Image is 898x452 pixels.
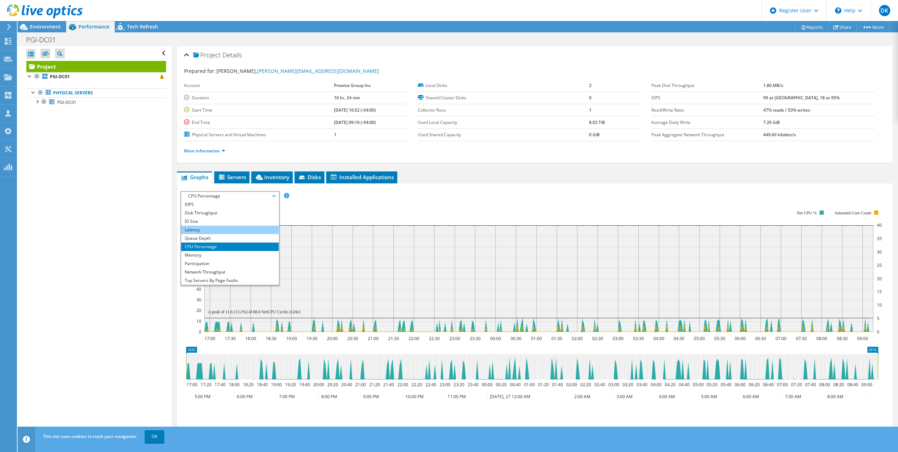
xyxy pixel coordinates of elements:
text: 07:40 [805,382,816,388]
text: 19:30 [306,335,317,341]
a: More [856,21,889,32]
text: 17:20 [200,382,211,388]
h1: PGI-DC01 [23,36,67,44]
text: 06:20 [748,382,759,388]
b: 8.03 TiB [589,119,605,125]
label: Used Local Capacity [418,119,589,126]
text: 04:30 [673,335,684,341]
text: 02:40 [594,382,605,388]
label: Average Daily Write [651,119,763,126]
b: 0 [589,95,592,101]
b: 1.80 MB/s [763,82,783,88]
text: 22:20 [411,382,422,388]
b: Prowise Group Inc [334,82,371,88]
text: 01:30 [551,335,562,341]
text: 21:30 [388,335,399,341]
li: Top Servers By Page Faults [181,276,279,285]
label: Peak Aggregate Network Throughput [651,131,763,138]
text: 23:00 [449,335,460,341]
b: [DATE] 09:16 (-04:00) [334,119,376,125]
text: 06:00 [734,382,745,388]
text: 21:40 [383,382,394,388]
b: 2 [589,82,592,88]
text: 17:40 [214,382,225,388]
span: Servers [218,174,246,181]
span: Graphs [181,174,208,181]
span: Disks [298,174,321,181]
a: Share [828,21,857,32]
text: 03:00 [612,335,623,341]
text: 05:20 [706,382,717,388]
b: 7.26 GiB [763,119,780,125]
span: This site uses cookies to track your navigation. [43,433,137,439]
text: 06:30 [755,335,766,341]
text: 18:20 [242,382,253,388]
text: 02:30 [592,335,603,341]
a: [PERSON_NAME][EMAIL_ADDRESS][DOMAIN_NAME] [257,68,379,74]
text: 01:40 [552,382,563,388]
b: 0 GiB [589,132,600,138]
li: Latency [181,226,279,234]
text: 09:00 [857,335,868,341]
text: 03:00 [608,382,619,388]
span: [PERSON_NAME], [216,68,379,74]
span: Tech Refresh [127,23,158,30]
text: 19:40 [299,382,310,388]
label: Account [184,82,334,89]
label: Local Disks [418,82,589,89]
svg: \n [835,7,841,14]
text: Saturated Core Count [835,211,872,215]
text: 20:00 [327,335,337,341]
a: Project [26,61,166,72]
text: 06:00 [734,335,745,341]
label: Prepared for: [184,68,215,74]
text: 22:00 [408,335,419,341]
text: 20 [877,276,882,282]
span: Performance [78,23,109,30]
text: 22:00 [397,382,408,388]
text: 17:00 [204,335,215,341]
li: Participation [181,259,279,268]
text: 19:00 [271,382,282,388]
text: 20:30 [347,335,358,341]
span: Project [193,52,221,59]
text: 00:40 [510,382,520,388]
text: 08:00 [816,335,827,341]
text: 05:00 [693,382,703,388]
label: Duration [184,94,334,101]
span: Installed Applications [330,174,394,181]
li: Memory [181,251,279,259]
text: 0 [199,329,201,335]
b: [DATE] 16:52 (-04:00) [334,107,376,113]
a: PGI-DC01 [26,98,166,107]
label: Physical Servers and Virtual Machines [184,131,334,138]
text: 07:30 [796,335,807,341]
text: 21:00 [367,335,378,341]
b: 449.60 kilobits/s [763,132,796,138]
li: Network Throughput [181,268,279,276]
span: Details [222,51,242,59]
label: IOPS [651,94,763,101]
label: Collector Runs [418,107,589,114]
label: Peak Disk Throughput [651,82,763,89]
li: IOPS [181,200,279,209]
a: Reports [795,21,828,32]
text: 17:00 [186,382,197,388]
text: 22:30 [429,335,439,341]
text: 00:20 [495,382,506,388]
b: PGI-DC01 [50,74,70,80]
text: 21:00 [355,382,366,388]
text: 03:30 [633,335,644,341]
text: 06:40 [763,382,773,388]
text: 04:00 [650,382,661,388]
text: 09:00 [861,382,872,388]
text: 04:40 [678,382,689,388]
b: 1 [589,107,592,113]
text: 35 [877,236,882,241]
text: 05:30 [714,335,725,341]
text: 02:00 [571,335,582,341]
text: 07:20 [791,382,802,388]
li: IO Size [181,217,279,226]
text: 10 [877,302,882,308]
text: 20:40 [341,382,352,388]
